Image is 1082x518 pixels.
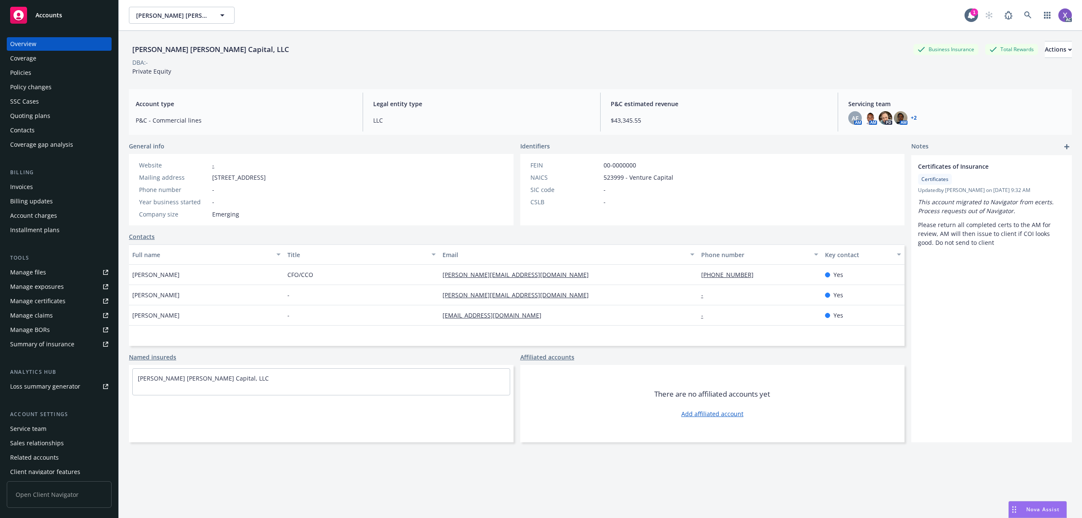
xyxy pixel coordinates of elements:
[833,291,843,299] span: Yes
[911,155,1072,254] div: Certificates of InsuranceCertificatesUpdatedby [PERSON_NAME] on [DATE] 9:32 AMThis account migrat...
[7,294,112,308] a: Manage certificates
[10,451,59,464] div: Related accounts
[7,337,112,351] a: Summary of insurance
[10,109,50,123] div: Quoting plans
[822,244,904,265] button: Key contact
[918,220,1065,247] p: Please return all completed certs to the AM for review, AM will then issue to client if COI looks...
[139,161,209,170] div: Website
[654,389,770,399] span: There are no affiliated accounts yet
[287,291,290,299] span: -
[129,353,176,362] a: Named insureds
[1026,506,1060,513] span: Nova Assist
[981,7,997,24] a: Start snowing
[7,95,112,108] a: SSC Cases
[287,250,426,259] div: Title
[1000,7,1017,24] a: Report a Bug
[7,123,112,137] a: Contacts
[443,291,596,299] a: [PERSON_NAME][EMAIL_ADDRESS][DOMAIN_NAME]
[10,380,80,393] div: Loss summary generator
[1062,142,1072,152] a: add
[373,116,590,125] span: LLC
[7,52,112,65] a: Coverage
[530,173,600,182] div: NAICS
[7,209,112,222] a: Account charges
[10,323,50,337] div: Manage BORs
[530,197,600,206] div: CSLB
[132,311,180,320] span: [PERSON_NAME]
[911,115,917,121] a: +2
[10,294,66,308] div: Manage certificates
[7,451,112,464] a: Related accounts
[129,7,235,24] button: [PERSON_NAME] [PERSON_NAME] Capital, LLC
[129,232,155,241] a: Contacts
[212,185,214,194] span: -
[1058,8,1072,22] img: photo
[701,311,710,319] a: -
[10,436,64,450] div: Sales relationships
[10,337,74,351] div: Summary of insurance
[894,111,907,125] img: photo
[852,114,858,123] span: AF
[10,465,80,479] div: Client navigator features
[10,80,52,94] div: Policy changes
[10,266,46,279] div: Manage files
[7,280,112,293] a: Manage exposures
[604,161,636,170] span: 00-0000000
[918,162,1043,171] span: Certificates of Insurance
[681,409,743,418] a: Add affiliated account
[132,250,271,259] div: Full name
[604,185,606,194] span: -
[7,266,112,279] a: Manage files
[132,67,171,75] span: Private Equity
[698,244,822,265] button: Phone number
[611,116,828,125] span: $43,345.55
[10,422,46,436] div: Service team
[921,175,948,183] span: Certificates
[530,185,600,194] div: SIC code
[132,58,148,67] div: DBA: -
[520,353,574,362] a: Affiliated accounts
[10,95,39,108] div: SSC Cases
[10,309,53,322] div: Manage claims
[7,3,112,27] a: Accounts
[10,123,35,137] div: Contacts
[10,66,31,79] div: Policies
[918,198,1055,215] em: This account migrated to Navigator from ecerts. Process requests out of Navigator.
[7,481,112,508] span: Open Client Navigator
[139,210,209,219] div: Company size
[825,250,892,259] div: Key contact
[212,210,239,219] span: Emerging
[136,99,352,108] span: Account type
[7,80,112,94] a: Policy changes
[7,422,112,436] a: Service team
[848,99,1065,108] span: Servicing team
[212,173,266,182] span: [STREET_ADDRESS]
[7,368,112,376] div: Analytics hub
[10,138,73,151] div: Coverage gap analysis
[7,37,112,51] a: Overview
[284,244,439,265] button: Title
[287,270,313,279] span: CFO/CCO
[439,244,698,265] button: Email
[139,197,209,206] div: Year business started
[129,244,284,265] button: Full name
[970,8,978,16] div: 1
[863,111,877,125] img: photo
[10,180,33,194] div: Invoices
[7,223,112,237] a: Installment plans
[604,197,606,206] span: -
[879,111,892,125] img: photo
[1039,7,1056,24] a: Switch app
[7,138,112,151] a: Coverage gap analysis
[1019,7,1036,24] a: Search
[212,197,214,206] span: -
[530,161,600,170] div: FEIN
[913,44,978,55] div: Business Insurance
[443,311,548,319] a: [EMAIL_ADDRESS][DOMAIN_NAME]
[7,254,112,262] div: Tools
[701,291,710,299] a: -
[7,309,112,322] a: Manage claims
[136,116,352,125] span: P&C - Commercial lines
[139,185,209,194] div: Phone number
